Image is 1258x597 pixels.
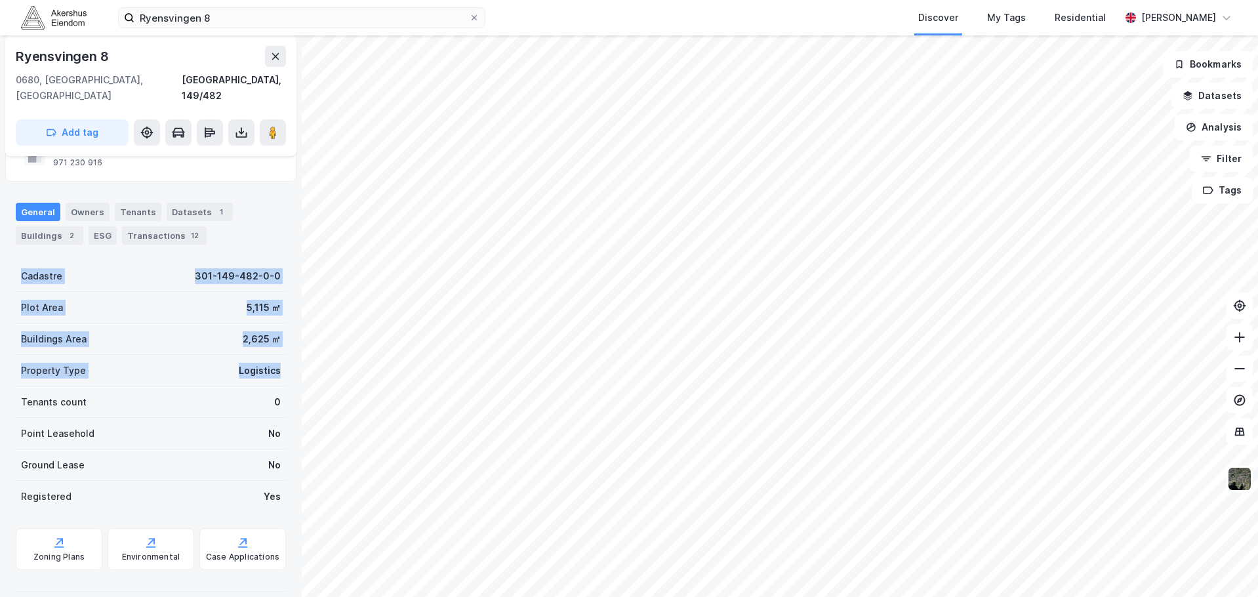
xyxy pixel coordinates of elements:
div: 971 230 916 [53,157,102,168]
div: 5,115 ㎡ [247,300,281,316]
div: Logistics [239,363,281,379]
div: 301-149-482-0-0 [195,268,281,284]
div: ESG [89,226,117,245]
img: 9k= [1227,466,1252,491]
button: Add tag [16,119,129,146]
div: [PERSON_NAME] [1141,10,1216,26]
input: Search by address, cadastre, landlords, tenants or people [134,8,469,28]
div: Residential [1055,10,1106,26]
div: Ground Lease [21,457,85,473]
div: Registered [21,489,71,504]
div: Ryensvingen 8 [16,46,111,67]
div: 2,625 ㎡ [243,331,281,347]
div: 0680, [GEOGRAPHIC_DATA], [GEOGRAPHIC_DATA] [16,72,182,104]
button: Datasets [1171,83,1253,109]
div: Transactions [122,226,207,245]
div: Case Applications [206,552,279,562]
img: akershus-eiendom-logo.9091f326c980b4bce74ccdd9f866810c.svg [21,6,87,29]
div: Plot Area [21,300,63,316]
div: Point Leasehold [21,426,94,442]
div: Buildings Area [21,331,87,347]
div: 1 [214,205,228,218]
div: Tenants [115,203,161,221]
div: Cadastre [21,268,62,284]
button: Bookmarks [1163,51,1253,77]
div: Property Type [21,363,86,379]
div: Datasets [167,203,233,221]
div: [GEOGRAPHIC_DATA], 149/482 [182,72,286,104]
div: General [16,203,60,221]
div: 0 [274,394,281,410]
button: Filter [1190,146,1253,172]
div: Owners [66,203,110,221]
div: No [268,457,281,473]
button: Tags [1192,177,1253,203]
div: Buildings [16,226,83,245]
button: Analysis [1175,114,1253,140]
div: 2 [65,229,78,242]
div: 12 [188,229,201,242]
div: Zoning Plans [33,552,85,562]
div: Discover [918,10,958,26]
div: Environmental [122,552,180,562]
div: Yes [264,489,281,504]
div: Tenants count [21,394,87,410]
iframe: Chat Widget [1192,534,1258,597]
div: My Tags [987,10,1026,26]
div: No [268,426,281,442]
